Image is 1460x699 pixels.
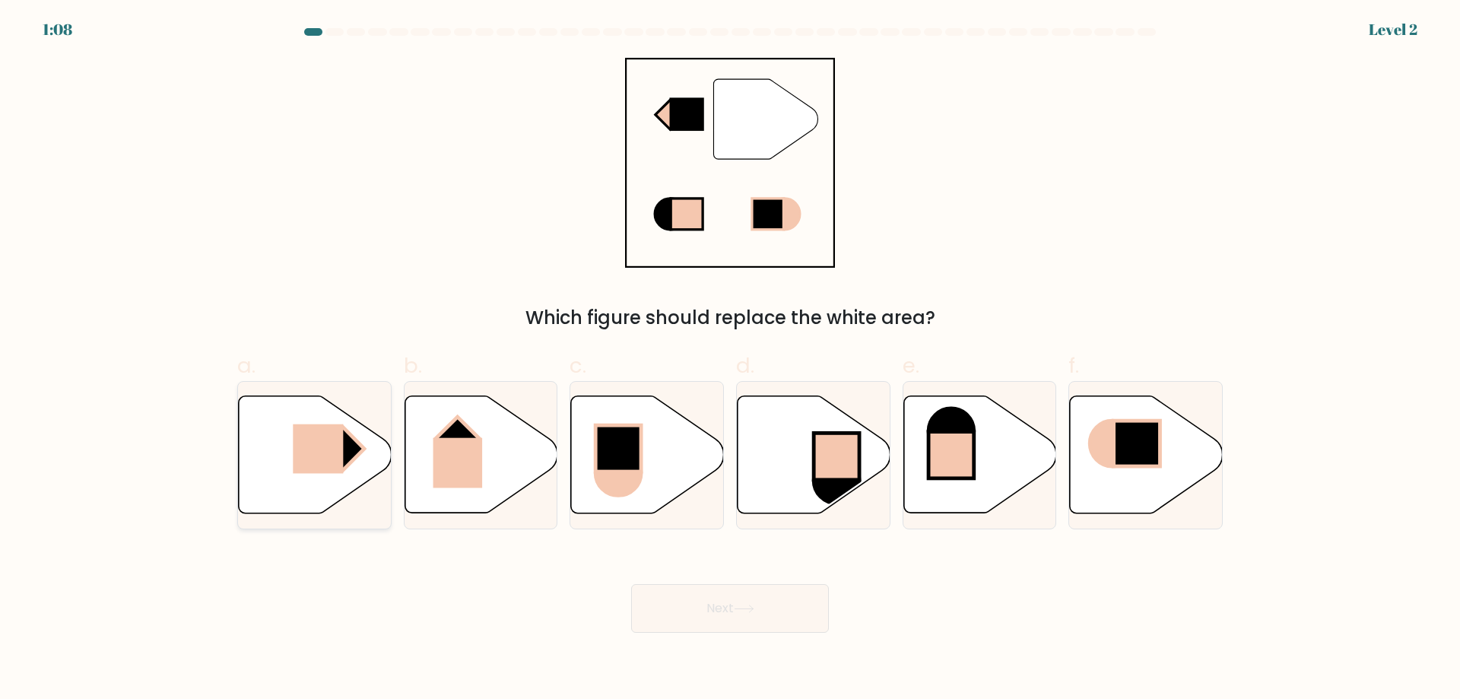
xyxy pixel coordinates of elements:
[736,351,754,380] span: d.
[404,351,422,380] span: b.
[237,351,255,380] span: a.
[631,584,829,633] button: Next
[903,351,919,380] span: e.
[570,351,586,380] span: c.
[1068,351,1079,380] span: f.
[1369,18,1417,41] div: Level 2
[43,18,72,41] div: 1:08
[246,304,1214,332] div: Which figure should replace the white area?
[713,79,817,159] g: "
